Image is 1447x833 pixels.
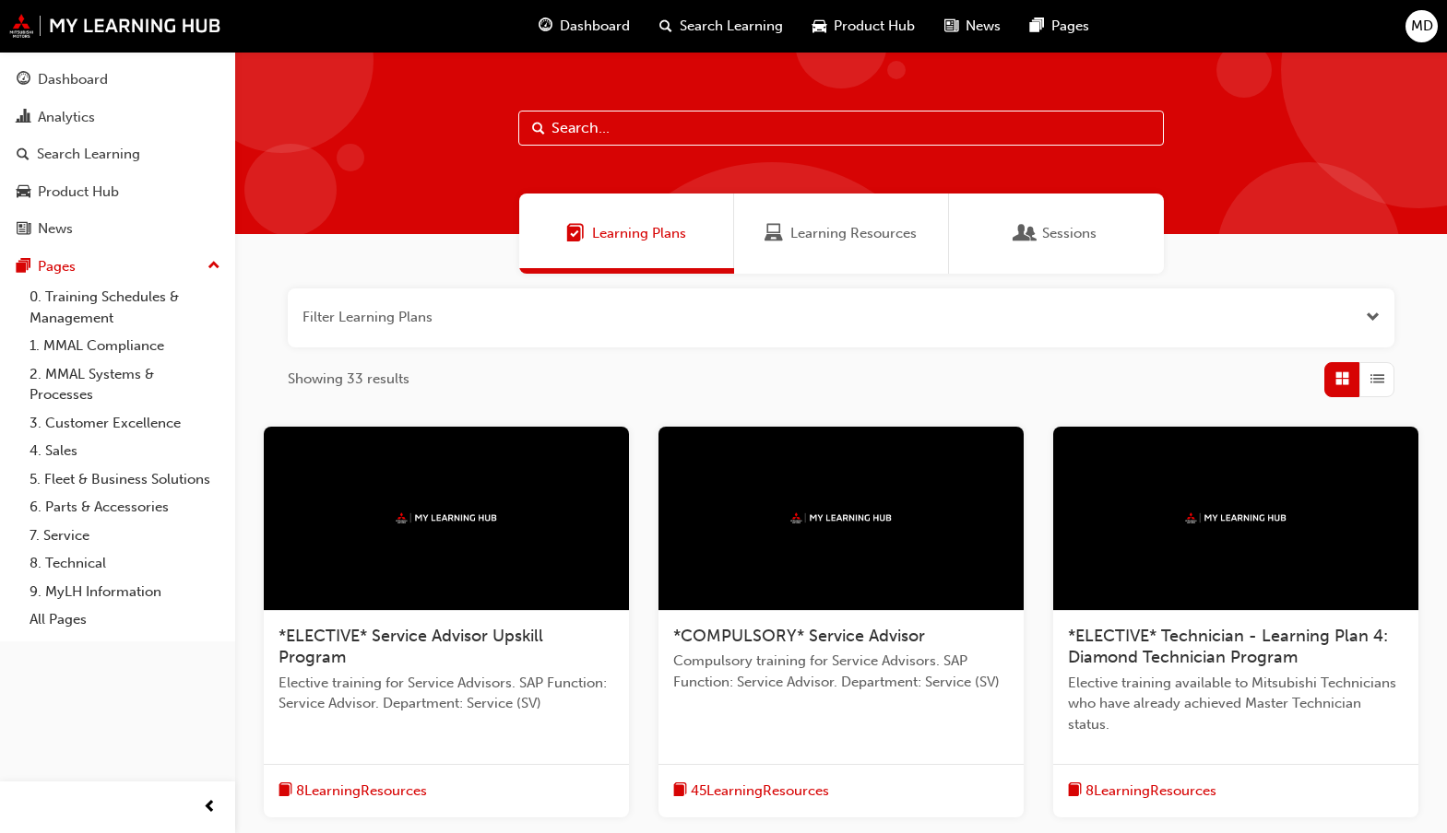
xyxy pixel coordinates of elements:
span: guage-icon [539,15,552,38]
button: book-icon45LearningResources [673,780,829,803]
a: 2. MMAL Systems & Processes [22,360,228,409]
div: Product Hub [38,182,119,203]
span: Compulsory training for Service Advisors. SAP Function: Service Advisor. Department: Service (SV) [673,651,1009,692]
a: 3. Customer Excellence [22,409,228,438]
span: Learning Plans [592,223,686,244]
span: 8 Learning Resources [1085,780,1216,802]
span: 45 Learning Resources [691,780,829,802]
span: Dashboard [560,16,630,37]
a: 4. Sales [22,437,228,465]
input: Search... [518,111,1164,146]
button: book-icon8LearningResources [1068,780,1216,803]
a: 6. Parts & Accessories [22,493,228,522]
span: Grid [1335,369,1349,390]
span: Learning Resources [790,223,917,244]
div: Pages [38,256,76,277]
button: Pages [7,250,228,284]
span: book-icon [1068,780,1082,803]
div: Analytics [38,107,95,128]
a: 7. Service [22,522,228,550]
div: Search Learning [37,144,140,165]
a: Analytics [7,100,228,135]
a: 8. Technical [22,549,228,578]
a: search-iconSearch Learning [645,7,798,45]
button: Open the filter [1366,307,1380,328]
span: List [1370,369,1384,390]
button: DashboardAnalyticsSearch LearningProduct HubNews [7,59,228,250]
a: Product Hub [7,175,228,209]
a: 9. MyLH Information [22,578,228,606]
span: Pages [1051,16,1089,37]
span: Product Hub [834,16,915,37]
a: mmal*ELECTIVE* Technician - Learning Plan 4: Diamond Technician ProgramElective training availabl... [1053,427,1418,817]
a: News [7,212,228,246]
span: *ELECTIVE* Technician - Learning Plan 4: Diamond Technician Program [1068,626,1388,668]
span: book-icon [673,780,687,803]
span: pages-icon [17,259,30,276]
span: chart-icon [17,110,30,126]
a: 1. MMAL Compliance [22,332,228,360]
div: Dashboard [38,69,108,90]
a: Learning ResourcesLearning Resources [734,194,949,274]
span: Sessions [1042,223,1097,244]
span: News [966,16,1001,37]
span: prev-icon [203,796,217,819]
span: Elective training available to Mitsubishi Technicians who have already achieved Master Technician... [1068,673,1404,735]
span: Search [532,118,545,139]
a: news-iconNews [930,7,1015,45]
span: up-icon [208,254,220,278]
span: car-icon [17,184,30,201]
a: Learning PlansLearning Plans [519,194,734,274]
span: search-icon [659,15,672,38]
span: Learning Plans [566,223,585,244]
span: guage-icon [17,72,30,88]
a: 5. Fleet & Business Solutions [22,465,228,494]
img: mmal [1185,512,1287,524]
span: search-icon [17,147,30,163]
span: pages-icon [1030,15,1044,38]
span: 8 Learning Resources [296,780,427,802]
a: guage-iconDashboard [524,7,645,45]
button: book-icon8LearningResources [279,780,427,803]
span: book-icon [279,780,292,803]
button: MD [1405,10,1438,42]
span: *COMPULSORY* Service Advisor [673,626,925,646]
span: MD [1411,16,1433,37]
span: news-icon [17,221,30,238]
img: mmal [790,512,892,524]
a: All Pages [22,605,228,634]
a: mmal*COMPULSORY* Service AdvisorCompulsory training for Service Advisors. SAP Function: Service A... [658,427,1024,817]
span: Sessions [1016,223,1035,244]
span: *ELECTIVE* Service Advisor Upskill Program [279,626,543,668]
div: News [38,218,73,240]
span: car-icon [812,15,826,38]
img: mmal [396,512,497,524]
span: Learning Resources [765,223,783,244]
a: pages-iconPages [1015,7,1104,45]
a: 0. Training Schedules & Management [22,283,228,332]
span: Search Learning [680,16,783,37]
img: mmal [9,14,221,38]
a: mmal*ELECTIVE* Service Advisor Upskill ProgramElective training for Service Advisors. SAP Functio... [264,427,629,817]
span: Showing 33 results [288,369,409,390]
a: SessionsSessions [949,194,1164,274]
a: car-iconProduct Hub [798,7,930,45]
a: Search Learning [7,137,228,171]
span: Elective training for Service Advisors. SAP Function: Service Advisor. Department: Service (SV) [279,673,614,714]
span: news-icon [944,15,958,38]
a: Dashboard [7,63,228,97]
